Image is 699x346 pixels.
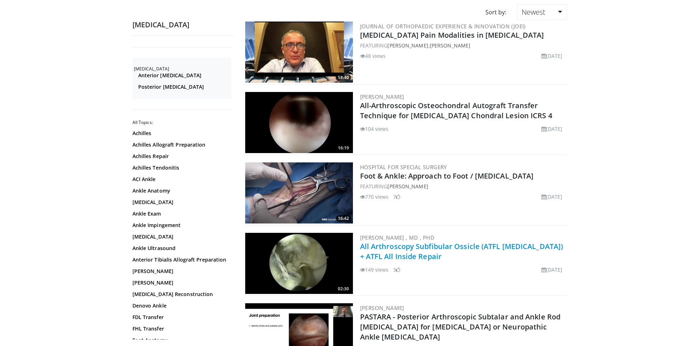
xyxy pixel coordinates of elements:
li: 7 [393,193,400,200]
a: Ankle Exam [132,210,229,217]
a: Anterior Tibialis Allograft Preparation [132,256,229,263]
a: Ankle Anatomy [132,187,229,194]
li: 48 views [360,52,386,60]
a: All Arthroscopy Subfibular Ossicle (ATFL [MEDICAL_DATA]) + ATFL All Inside Repair [360,241,563,261]
a: [PERSON_NAME] [360,93,404,100]
a: [PERSON_NAME] [430,42,470,49]
a: 16:42 [245,162,353,223]
span: Newest [522,7,545,17]
a: [PERSON_NAME] [132,268,229,275]
a: Achilles [132,130,229,137]
a: Journal of Orthopaedic Experience & Innovation (JOEI) [360,23,526,30]
span: 02:30 [336,286,351,292]
span: 16:19 [336,145,351,151]
div: FEATURING [360,183,565,190]
a: Anterior [MEDICAL_DATA] [138,72,229,79]
a: Newest [517,4,567,20]
li: 149 views [360,266,389,273]
a: [PERSON_NAME] , MD , PhD [360,234,435,241]
li: [DATE] [541,52,563,60]
a: All-Arthroscopic Osteochondral Autograft Transfer Technique for [MEDICAL_DATA] Chondral Lesion IC... [360,101,552,120]
img: 73941ab1-7f5d-41c0-b264-20c21d6403d5.300x170_q85_crop-smart_upscale.jpg [245,92,353,153]
a: Ankle Impingement [132,222,229,229]
a: 58:40 [245,22,353,83]
a: Denovo Ankle [132,302,229,309]
a: [MEDICAL_DATA] Reconstruction [132,291,229,298]
a: Achilles Tendonitis [132,164,229,171]
img: 1b0bde42-7cf4-414b-ad53-40a88fe1bf4c.300x170_q85_crop-smart_upscale.jpg [245,22,353,83]
a: PASTARA - Posterior Arthroscopic Subtalar and Ankle Rod [MEDICAL_DATA] for [MEDICAL_DATA] or Neur... [360,312,561,342]
li: 770 views [360,193,389,200]
li: [DATE] [541,193,563,200]
li: 104 views [360,125,389,133]
img: c0f33d2c-ff1a-46e4-815e-c90548e8c577.300x170_q85_crop-smart_upscale.jpg [245,162,353,223]
a: [PERSON_NAME] [132,279,229,286]
span: 58:40 [336,74,351,81]
a: FHL Transfer [132,325,229,332]
a: Posterior [MEDICAL_DATA] [138,83,229,91]
a: [PERSON_NAME] [360,304,404,312]
a: Foot Anatomy [132,337,229,344]
img: a55f6d2f-3dcf-4319-990d-6acf9aeac1b5.300x170_q85_crop-smart_upscale.jpg [245,233,353,294]
h2: All Topics: [132,120,231,125]
h2: [MEDICAL_DATA] [132,20,233,29]
a: Foot & Ankle: Approach to Foot / [MEDICAL_DATA] [360,171,534,181]
a: [PERSON_NAME] [387,42,428,49]
div: FEATURING , [360,42,565,49]
a: [MEDICAL_DATA] Pain Modalities in [MEDICAL_DATA] [360,30,544,40]
li: 3 [393,266,400,273]
h2: [MEDICAL_DATA] [134,66,231,72]
a: [MEDICAL_DATA] [132,233,229,240]
a: Achilles Repair [132,153,229,160]
a: Ankle Ultrasound [132,245,229,252]
a: Hospital for Special Surgery [360,163,447,171]
span: 16:42 [336,215,351,222]
li: [DATE] [541,266,563,273]
a: Achilles Allograft Preparation [132,141,229,148]
li: [DATE] [541,125,563,133]
a: [MEDICAL_DATA] [132,199,229,206]
a: 16:19 [245,92,353,153]
a: FDL Transfer [132,314,229,321]
a: 02:30 [245,233,353,294]
div: Sort by: [480,4,512,20]
a: [PERSON_NAME] [387,183,428,190]
a: ACI Ankle [132,176,229,183]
